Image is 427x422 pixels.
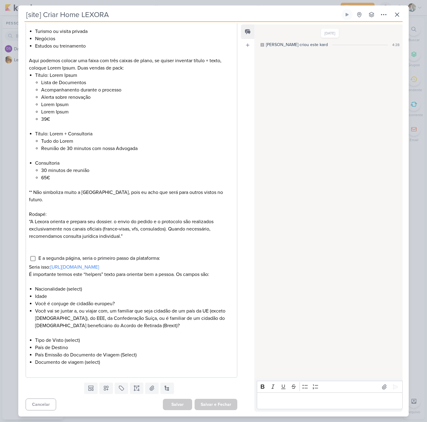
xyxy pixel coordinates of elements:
li: Título: Lorem + Consultoria [35,130,234,159]
li: Nacionalidade (select) [35,285,234,293]
div: Ligar relógio [345,12,350,17]
div: Editor editing area: main [257,392,403,409]
span: A Lexora orienta e prepara seu dossier. o envio do pedido e o protocolo são realizados exclusivam... [29,219,213,239]
li: 30 minutos de reunião [41,167,234,174]
li: Negócios [35,35,234,42]
li: Alerta sobre renovação [41,94,234,101]
div: [PERSON_NAME] criou este kard [266,41,328,48]
a: [URL][DOMAIN_NAME] [50,264,99,270]
p: Seria isso: [29,263,234,271]
li: Estudos ou treinamento [35,42,234,50]
li: Consultoria [35,159,234,181]
li: Tipo de Visto (select) [35,337,234,344]
div: 4:28 [392,42,400,48]
li: Reunião de 30 minutos com nossa Advogada [41,145,234,159]
input: Kard Sem Título [24,9,340,20]
li: País Emissão do Documento de Viagem (Select) [35,351,234,359]
p: “ [29,218,234,240]
li: Documento de viagem (select) [35,359,234,366]
li: Turismo ou visita privada [35,28,234,35]
div: Editor toolbar [257,381,403,393]
li: Tudo do Lorem [41,138,234,145]
li: Lista de Documentos [41,79,234,86]
button: Cancelar [26,399,56,410]
li: Lorem Ipsum [41,108,234,116]
li: País de Destino [35,344,234,351]
li: 65€ [41,174,234,181]
li: Título: Lorem Ipsum [35,72,234,130]
li: 39€ [41,116,234,130]
li: Acompanhanento durante o processo [41,86,234,94]
p: É importante termos este “helpers” texto para orientar bem a pessoa. Os campos são: [29,271,234,278]
span: Você vai se juntar a, ou viajar com, um familiar que seja cidadão de um país da UE (exceto [DEMOG... [35,308,225,329]
p: Rodapé: [29,211,234,218]
span: E a segunda página, seria o primeiro passo da plataforma: [38,255,160,261]
li: Você é conjuge de cidadão europeu? [35,300,234,307]
p: Aqui podemos colocar uma faixa com três caixas de plano, se quiser inventar título + texto, coloq... [29,57,234,72]
li: Idade [35,293,234,300]
li: Lorem Ipsum [41,101,234,108]
p: ** Não simboliza muito a [GEOGRAPHIC_DATA], pois eu acho que será para outros vistos no futuro. [29,189,234,203]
